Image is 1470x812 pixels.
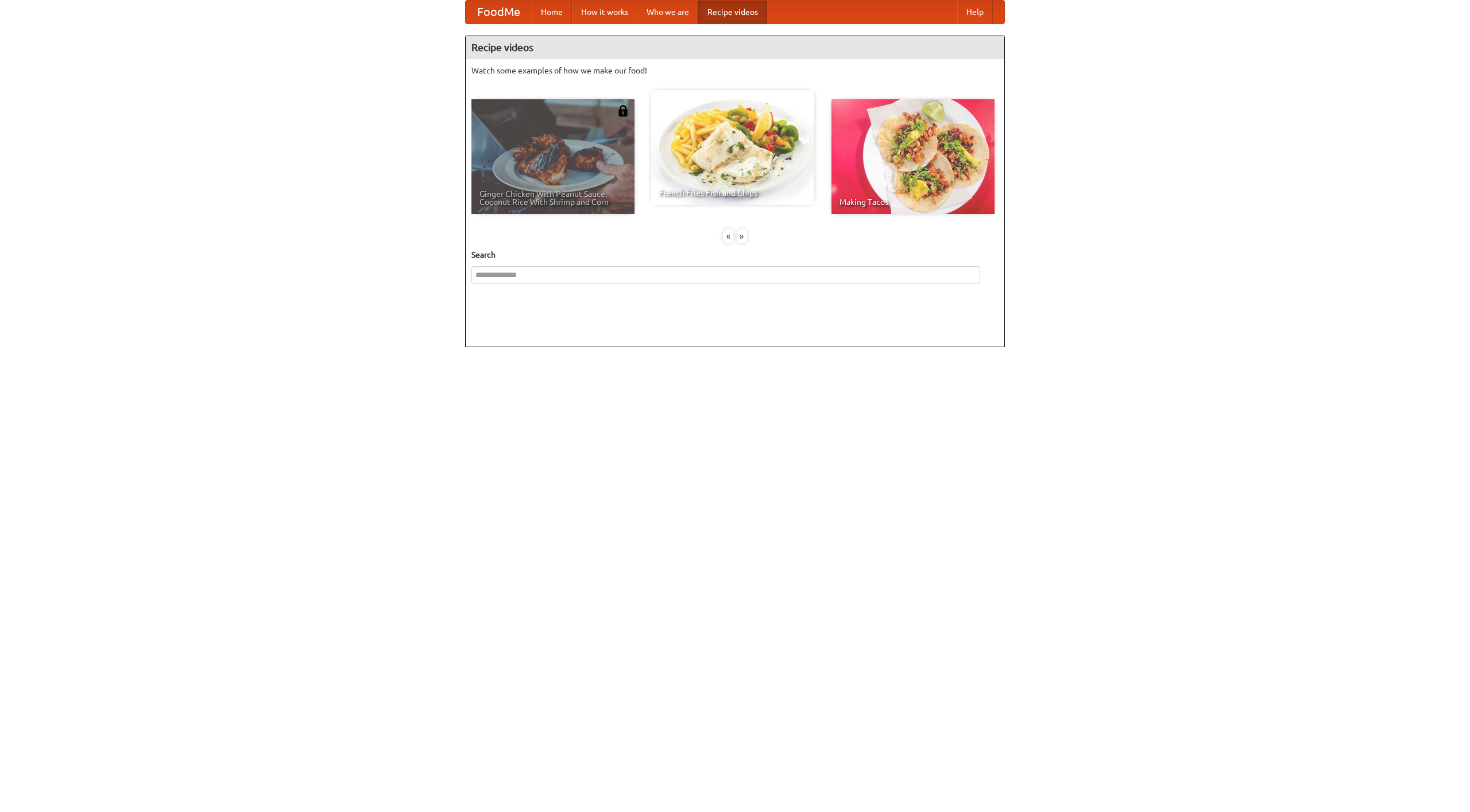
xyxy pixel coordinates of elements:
h5: Search [471,249,999,261]
div: » [737,229,747,243]
span: Making Tacos [840,198,987,206]
span: French Fries Fish and Chips [659,189,806,197]
a: FoodMe [466,1,532,24]
a: Help [957,1,993,24]
img: 483408.png [617,105,629,116]
a: Home [532,1,572,24]
a: Who we are [637,1,698,24]
a: How it works [572,1,637,24]
a: French Fries Fish and Chips [651,90,814,205]
p: Watch some examples of how we make our food! [471,65,999,76]
h4: Recipe videos [466,36,1004,59]
div: « [723,229,733,243]
a: Recipe videos [698,1,767,24]
a: Making Tacos [831,99,995,214]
